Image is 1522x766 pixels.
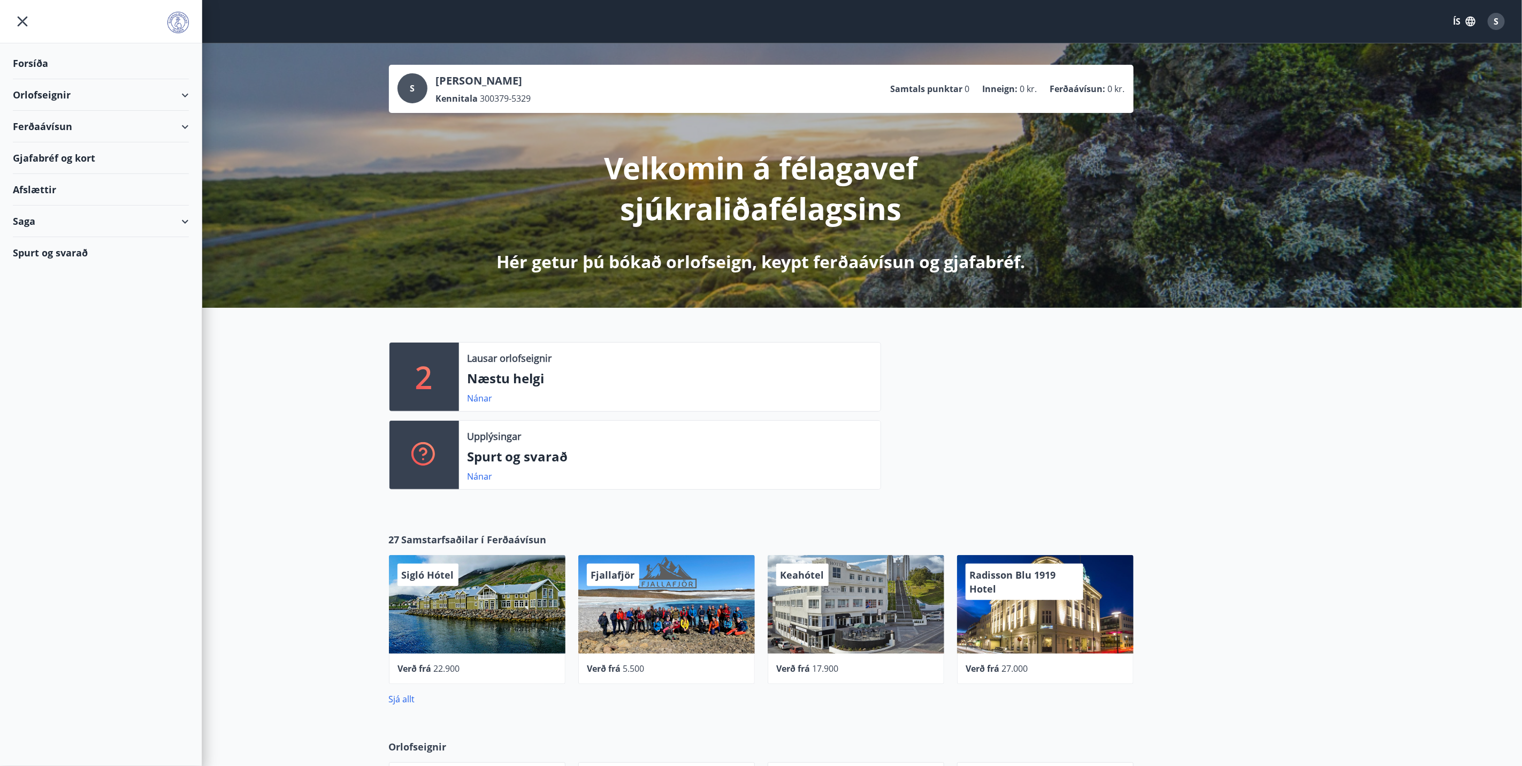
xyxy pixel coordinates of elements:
[480,93,531,104] span: 300379-5329
[13,12,32,31] button: menu
[1050,83,1106,95] p: Ferðaávísun :
[416,357,433,397] p: 2
[389,740,447,754] span: Orlofseignir
[410,82,415,94] span: S
[468,471,493,482] a: Nánar
[1020,83,1037,95] span: 0 kr.
[777,663,810,674] span: Verð frá
[497,250,1026,274] p: Hér getur þú bókað orlofseign, keypt ferðaávísun og gjafabréf.
[468,448,872,466] p: Spurt og svarað
[983,83,1018,95] p: Inneign :
[468,351,552,365] p: Lausar orlofseignir
[965,83,970,95] span: 0
[468,429,522,443] p: Upplýsingar
[1447,12,1481,31] button: ÍS
[402,533,547,547] span: Samstarfsaðilar í Ferðaávísun
[389,533,400,547] span: 27
[468,369,872,388] p: Næstu helgi
[1483,9,1509,34] button: S
[1108,83,1125,95] span: 0 kr.
[1002,663,1028,674] span: 27.000
[13,48,189,79] div: Forsíða
[13,237,189,268] div: Spurt og svarað
[402,568,454,581] span: Sigló Hótel
[398,663,432,674] span: Verð frá
[13,142,189,174] div: Gjafabréf og kort
[436,73,531,88] p: [PERSON_NAME]
[587,663,621,674] span: Verð frá
[813,663,839,674] span: 17.900
[13,206,189,237] div: Saga
[436,93,478,104] p: Kennitala
[966,663,1000,674] span: Verð frá
[479,147,1044,229] p: Velkomin á félagavef sjúkraliðafélagsins
[591,568,635,581] span: Fjallafjör
[434,663,460,674] span: 22.900
[13,111,189,142] div: Ferðaávísun
[13,174,189,206] div: Afslættir
[468,392,493,404] a: Nánar
[1494,16,1499,27] span: S
[781,568,824,581] span: Keahótel
[623,663,645,674] span: 5.500
[891,83,963,95] p: Samtals punktar
[13,79,189,111] div: Orlofseignir
[970,568,1056,595] span: Radisson Blu 1919 Hotel
[389,693,415,705] a: Sjá allt
[167,12,189,33] img: union_logo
